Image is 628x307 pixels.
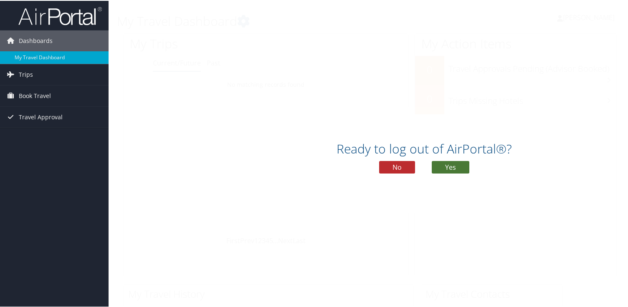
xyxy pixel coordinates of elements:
[379,160,415,173] button: No
[19,30,53,50] span: Dashboards
[19,63,33,84] span: Trips
[432,160,469,173] button: Yes
[19,85,51,106] span: Book Travel
[19,106,63,127] span: Travel Approval
[18,5,102,25] img: airportal-logo.png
